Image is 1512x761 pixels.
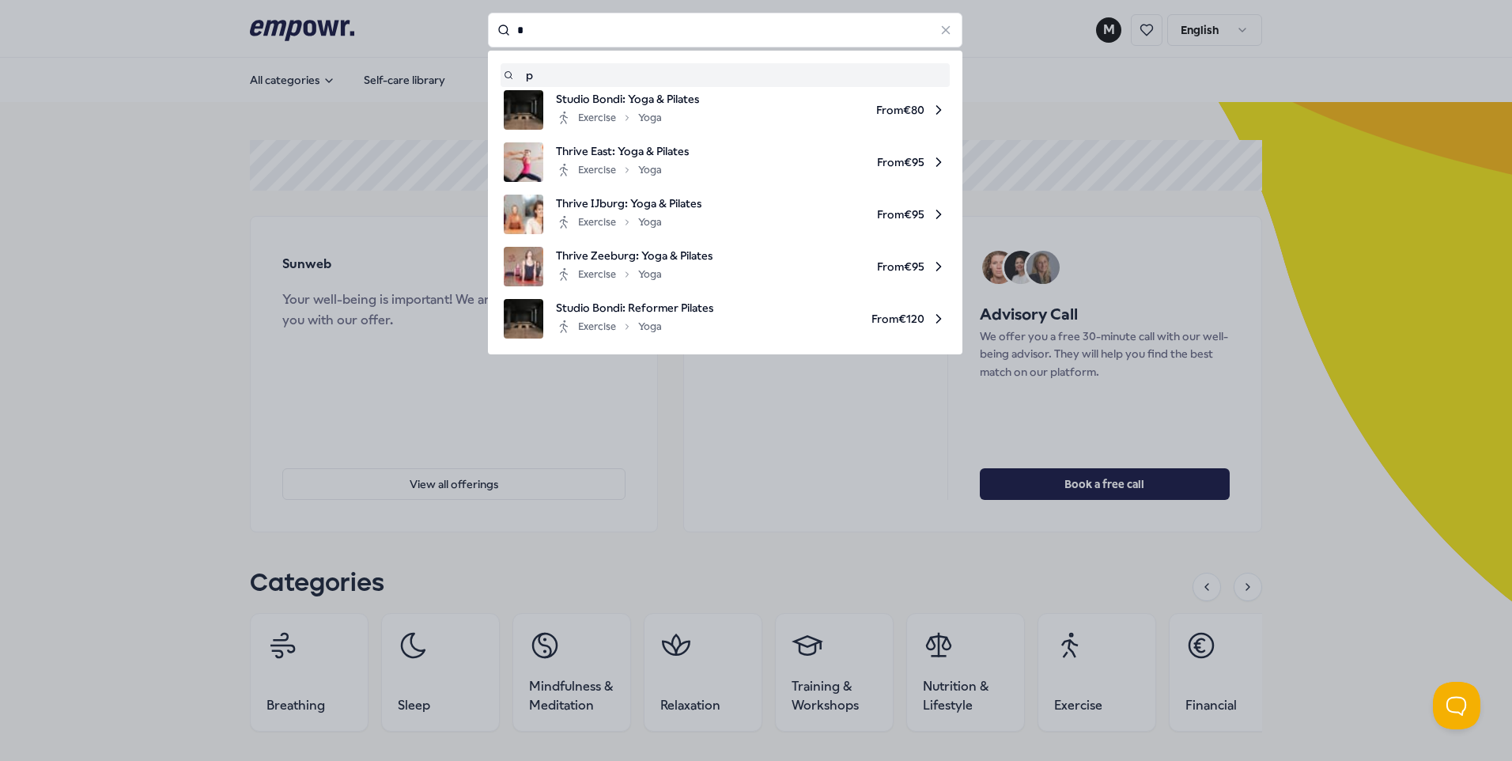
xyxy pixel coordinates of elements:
span: From € 120 [726,299,947,339]
div: Exercise Yoga [556,317,662,336]
a: product imageThrive Zeeburg: Yoga & PilatesExerciseYogaFrom€95 [504,247,947,286]
iframe: Help Scout Beacon - Open [1433,682,1480,729]
div: Exercise Yoga [556,213,662,232]
div: Exercise Yoga [556,161,662,180]
a: p [504,66,947,84]
img: product image [504,247,543,286]
img: product image [504,142,543,182]
span: Thrive IJburg: Yoga & Pilates [556,195,701,212]
span: Studio Bondi: Reformer Pilates [556,299,713,316]
div: Exercise Yoga [556,265,662,284]
img: product image [504,90,543,130]
img: product image [504,299,543,339]
span: Thrive Zeeburg: Yoga & Pilates [556,247,713,264]
span: From € 95 [725,247,947,286]
a: product imageStudio Bondi: Reformer PilatesExerciseYogaFrom€120 [504,299,947,339]
span: From € 80 [712,90,947,130]
span: From € 95 [701,142,947,182]
span: Studio Bondi: Yoga & Pilates [556,90,699,108]
a: product imageStudio Bondi: Yoga & PilatesExerciseYogaFrom€80 [504,90,947,130]
span: From € 95 [714,195,947,234]
a: product imageThrive IJburg: Yoga & PilatesExerciseYogaFrom€95 [504,195,947,234]
span: Thrive East: Yoga & Pilates [556,142,689,160]
div: Exercise Yoga [556,108,662,127]
input: Search for products, categories or subcategories [488,13,962,47]
img: product image [504,195,543,234]
a: product imageThrive East: Yoga & PilatesExerciseYogaFrom€95 [504,142,947,182]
